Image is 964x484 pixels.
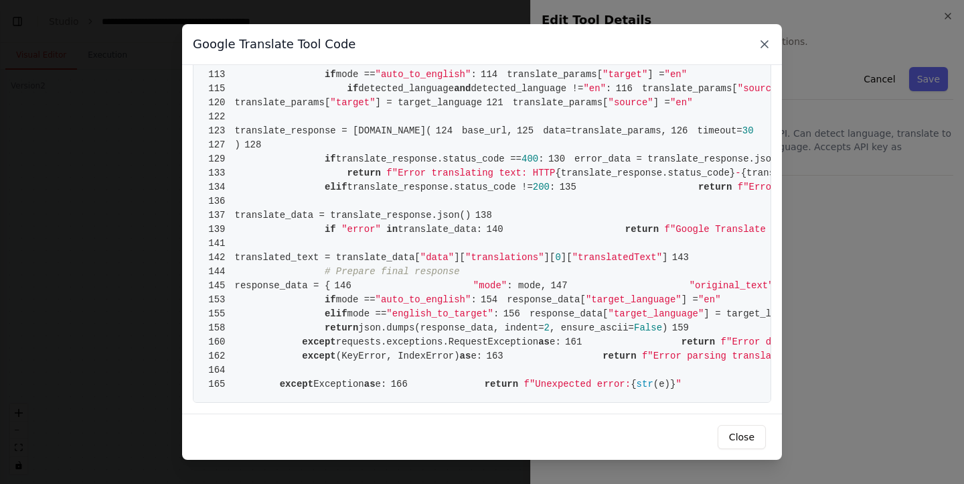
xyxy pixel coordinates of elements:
[550,322,634,333] span: , ensure_ascii=
[386,224,398,235] span: in
[499,307,530,321] span: 156
[204,307,235,321] span: 155
[742,125,754,136] span: 30
[555,252,560,263] span: 0
[634,322,662,333] span: False
[325,224,336,235] span: if
[204,110,235,124] span: 122
[544,322,550,333] span: 2
[204,124,235,138] span: 123
[482,349,513,363] span: 163
[561,252,572,263] span: ][
[667,321,698,335] span: 159
[735,168,740,178] span: -
[524,379,631,389] span: f"Unexpected error:
[204,237,235,251] span: 141
[204,363,235,377] span: 164
[675,379,681,389] span: "
[204,166,235,180] span: 133
[602,69,647,80] span: "target"
[477,293,507,307] span: 154
[325,55,468,66] span: translate_params = {
[530,308,609,319] span: response_data[
[690,280,774,291] span: "original_text"
[477,68,507,82] span: 114
[681,294,698,305] span: ] =
[325,322,358,333] span: return
[204,335,235,349] span: 160
[586,294,681,305] span: "target_language"
[325,266,460,277] span: # Prepare final response
[204,82,235,96] span: 115
[204,377,235,391] span: 165
[611,82,642,96] span: 116
[550,182,555,192] span: :
[204,194,235,208] span: 136
[738,83,783,94] span: "source"
[240,138,271,152] span: 128
[513,124,544,138] span: 125
[432,125,513,136] span: base_url,
[235,97,331,108] span: translate_params[
[681,337,715,347] span: return
[609,97,653,108] span: "source"
[698,125,742,136] span: timeout=
[538,337,550,347] span: as
[662,322,667,333] span: )
[204,210,471,221] span: translate_data = translate_response.json()
[204,349,235,363] span: 162
[386,377,417,391] span: 166
[204,152,235,166] span: 129
[358,322,544,333] span: json.dumps(response_data, indent=
[313,379,364,389] span: Exception
[376,379,387,389] span: e:
[204,265,235,279] span: 144
[204,223,235,237] span: 139
[336,294,376,305] span: mode ==
[471,69,476,80] span: :
[609,308,704,319] span: "target_language"
[325,182,347,192] span: elif
[471,208,501,223] span: 138
[204,138,235,152] span: 127
[583,83,606,94] span: "en"
[204,279,235,293] span: 145
[325,69,336,80] span: if
[302,351,335,361] span: except
[398,224,482,235] span: translate_data:
[721,337,873,347] span: f"Error during translation:
[471,351,482,361] span: e:
[667,251,698,265] span: 143
[665,224,828,235] span: f"Google Translate API Error:
[555,168,735,178] span: {translate_response.status_code}
[386,168,555,178] span: f"Error translating text: HTTP
[336,351,460,361] span: (KeyError, IndexError)
[606,83,611,94] span: :
[698,182,732,192] span: return
[347,83,359,94] span: if
[507,280,546,291] span: : mode,
[670,97,693,108] span: "en"
[550,337,561,347] span: e:
[376,294,471,305] span: "auto_to_english"
[482,96,513,110] span: 121
[358,83,454,94] span: detected_language
[546,279,577,293] span: 147
[667,124,698,138] span: 126
[544,152,575,166] span: 130
[507,294,586,305] span: response_data[
[471,83,583,94] span: detected_language !=
[341,224,381,235] span: "error"
[193,35,355,54] h3: Google Translate Tool Code
[741,168,882,178] span: {translate_response.text}
[302,337,335,347] span: except
[662,252,667,263] span: ]
[204,96,235,110] span: 120
[544,154,789,164] span: error_data = translate_response.json()
[544,252,556,263] span: ][
[330,279,361,293] span: 146
[325,294,336,305] span: if
[538,154,544,164] span: :
[533,182,550,192] span: 200
[555,180,586,194] span: 135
